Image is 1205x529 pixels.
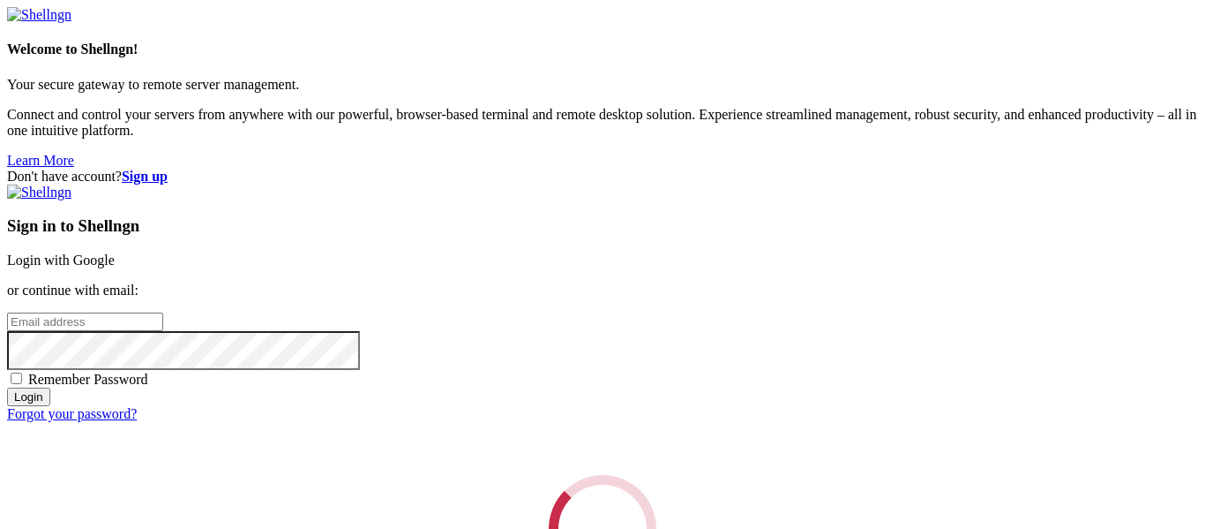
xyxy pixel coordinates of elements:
p: Your secure gateway to remote server management. [7,77,1198,93]
a: Sign up [122,169,168,184]
a: Learn More [7,153,74,168]
span: Remember Password [28,372,148,387]
h4: Welcome to Shellngn! [7,42,1198,57]
input: Login [7,388,50,406]
input: Remember Password [11,373,22,384]
img: Shellngn [7,7,71,23]
a: Login with Google [7,253,115,268]
a: Forgot your password? [7,406,137,421]
input: Email address [7,313,163,331]
img: Shellngn [7,185,71,200]
p: Connect and control your servers from anywhere with our powerful, browser-based terminal and remo... [7,107,1198,139]
p: or continue with email: [7,283,1198,299]
h3: Sign in to Shellngn [7,216,1198,236]
div: Don't have account? [7,169,1198,185]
